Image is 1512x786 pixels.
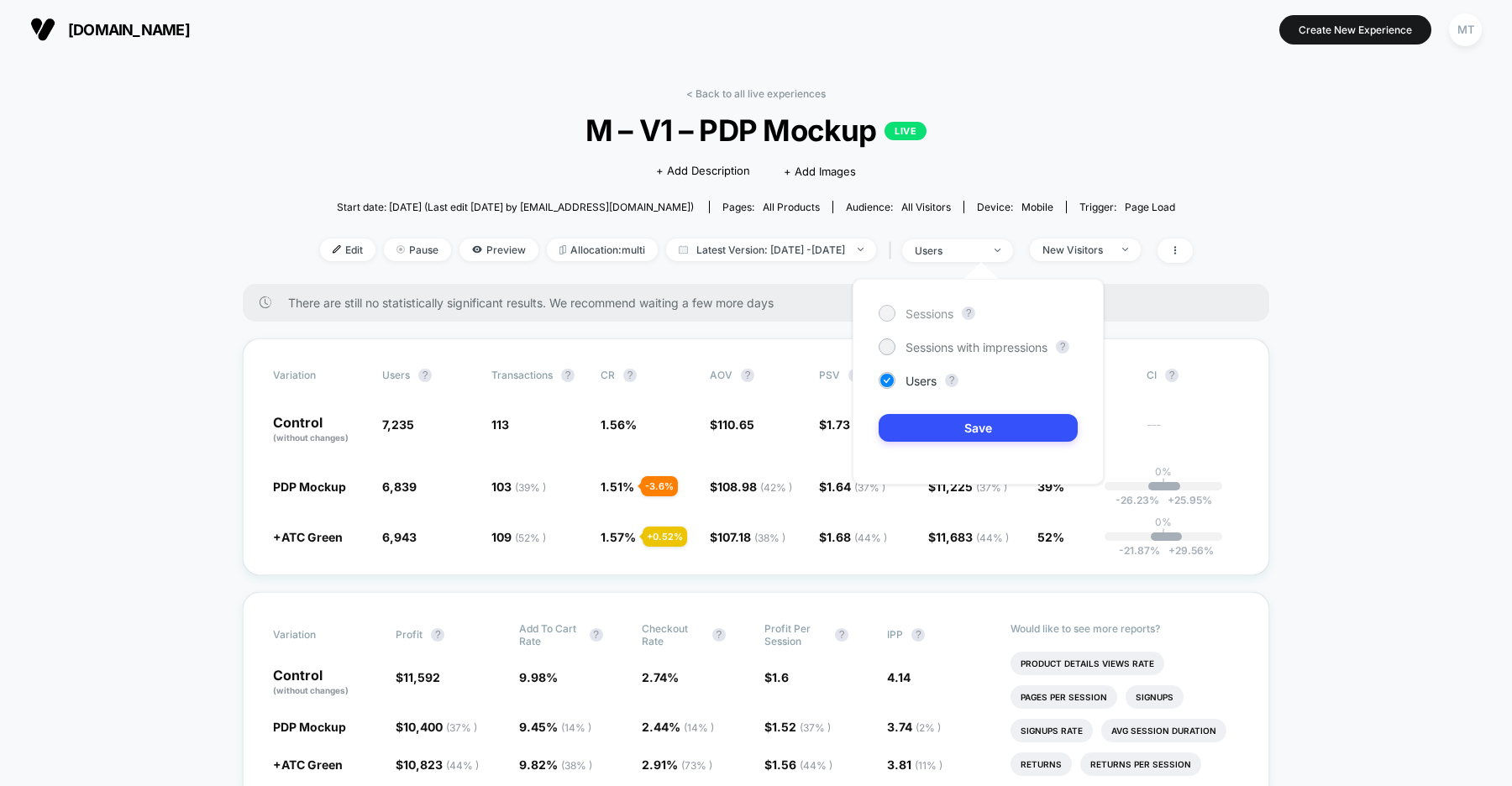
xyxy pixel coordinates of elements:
[491,417,509,432] span: 113
[418,369,432,382] button: ?
[819,417,850,432] span: $
[601,369,615,381] span: CR
[679,245,688,254] img: calendar
[396,720,477,734] span: $
[686,87,826,100] a: < Back to all live experiences
[1162,528,1165,541] p: |
[962,307,975,320] button: ?
[827,417,850,432] span: 1.73
[446,721,477,734] span: ( 37 % )
[1449,13,1482,46] div: MT
[1116,494,1159,506] span: -26.23 %
[717,530,785,544] span: 107.18
[491,530,546,544] span: 109
[1444,13,1487,47] button: MT
[601,479,634,494] span: 1.51 %
[772,720,831,734] span: 1.52
[68,21,190,39] span: [DOMAIN_NAME]
[916,721,941,734] span: ( 2 % )
[519,720,591,734] span: 9.45 %
[396,670,440,684] span: $
[945,374,958,387] button: ?
[1011,752,1072,776] li: Returns
[906,340,1047,354] span: Sessions with impressions
[764,720,831,734] span: $
[1011,652,1164,675] li: Product Details Views Rate
[1101,719,1226,742] li: Avg Session Duration
[559,245,566,254] img: rebalance
[887,720,941,734] span: 3.74
[800,721,831,734] span: ( 37 % )
[666,238,876,261] span: Latest Version: [DATE] - [DATE]
[764,757,832,772] span: $
[1079,201,1175,213] div: Trigger:
[976,532,1009,544] span: ( 44 % )
[1147,420,1239,444] span: ---
[1056,340,1069,354] button: ?
[642,670,679,684] span: 2.74 %
[515,481,546,494] span: ( 39 % )
[1160,544,1214,557] span: 29.56 %
[642,720,714,734] span: 2.44 %
[396,628,423,641] span: Profit
[363,113,1148,148] span: M – V1 – PDP Mockup
[784,165,856,178] span: + Add Images
[906,307,953,321] span: Sessions
[710,417,754,432] span: $
[1155,465,1172,478] p: 0%
[515,532,546,544] span: ( 52 % )
[717,417,754,432] span: 110.65
[879,414,1078,442] button: Save
[643,527,687,547] div: + 0.52 %
[519,670,558,684] span: 9.98 %
[887,670,911,684] span: 4.14
[885,238,902,263] span: |
[1011,622,1240,635] p: Would like to see more reports?
[273,530,343,544] span: +ATC Green
[763,201,820,213] span: all products
[712,628,726,642] button: ?
[273,720,346,734] span: PDP Mockup
[1159,494,1212,506] span: 25.95 %
[1155,516,1172,528] p: 0%
[519,757,592,772] span: 9.82 %
[431,628,444,642] button: ?
[887,757,942,772] span: 3.81
[273,668,379,697] p: Control
[273,479,346,494] span: PDP Mockup
[25,16,195,43] button: [DOMAIN_NAME]
[1147,369,1239,382] span: CI
[337,201,694,213] span: Start date: [DATE] (Last edit [DATE] by [EMAIL_ADDRESS][DOMAIN_NAME])
[901,201,951,213] span: All Visitors
[1168,494,1174,506] span: +
[819,479,885,494] span: $
[710,479,792,494] span: $
[1037,530,1064,544] span: 52%
[1279,15,1431,45] button: Create New Experience
[1042,244,1110,256] div: New Visitors
[800,759,832,772] span: ( 44 % )
[273,757,343,772] span: +ATC Green
[384,238,451,261] span: Pause
[915,244,982,257] div: users
[710,369,732,381] span: AOV
[382,479,417,494] span: 6,839
[854,532,887,544] span: ( 44 % )
[641,476,678,496] div: - 3.6 %
[601,417,637,432] span: 1.56 %
[995,249,1000,252] img: end
[403,757,479,772] span: 10,823
[1080,752,1201,776] li: Returns Per Session
[681,759,712,772] span: ( 73 % )
[915,759,942,772] span: ( 11 % )
[1162,478,1165,490] p: |
[772,757,832,772] span: 1.56
[273,432,349,443] span: (without changes)
[906,374,937,388] span: Users
[760,481,792,494] span: ( 42 % )
[885,122,927,140] p: LIVE
[1021,201,1053,213] span: mobile
[1125,201,1175,213] span: Page Load
[684,721,714,734] span: ( 14 % )
[846,201,951,213] div: Audience:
